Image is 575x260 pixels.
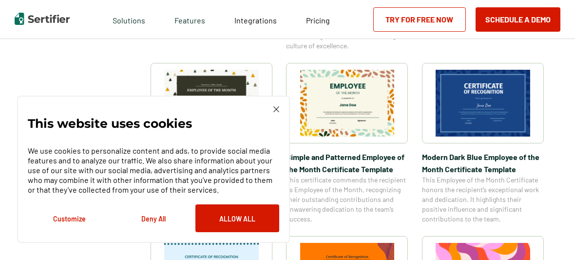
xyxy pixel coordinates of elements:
span: Modern Dark Blue Employee of the Month Certificate Template [422,151,544,175]
a: Simple and Patterned Employee of the Month Certificate TemplateSimple and Patterned Employee of t... [286,63,408,224]
span: Pricing [307,16,330,25]
a: Modern Dark Blue Employee of the Month Certificate TemplateModern Dark Blue Employee of the Month... [422,63,544,224]
a: Try for Free Now [373,7,466,32]
span: This Employee of the Month Certificate honors the recipient’s exceptional work and dedication. It... [422,175,544,224]
img: Simple and Patterned Employee of the Month Certificate Template [300,70,395,137]
button: Schedule a Demo [476,7,560,32]
iframe: Chat Widget [526,213,575,260]
p: This website uses cookies [28,119,192,128]
p: We use cookies to personalize content and ads, to provide social media features and to analyze ou... [28,146,279,195]
button: Allow All [195,204,279,232]
img: Sertifier | Digital Credentialing Platform [15,13,70,25]
img: Cookie Popup Close [273,106,279,112]
a: Integrations [235,13,277,25]
img: Simple & Colorful Employee of the Month Certificate Template [164,70,259,137]
button: Customize [28,204,112,232]
a: Pricing [307,13,330,25]
button: Deny All [112,204,195,232]
span: This certificate commends the recipient as Employee of the Month, recognizing their outstanding c... [286,175,408,224]
span: Solutions [113,13,146,25]
span: Simple and Patterned Employee of the Month Certificate Template [286,151,408,175]
span: Features [175,13,206,25]
a: Simple & Colorful Employee of the Month Certificate TemplateSimple & Colorful Employee of the Mon... [151,63,272,224]
span: Integrations [235,16,277,25]
img: Modern Dark Blue Employee of the Month Certificate Template [436,70,530,137]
